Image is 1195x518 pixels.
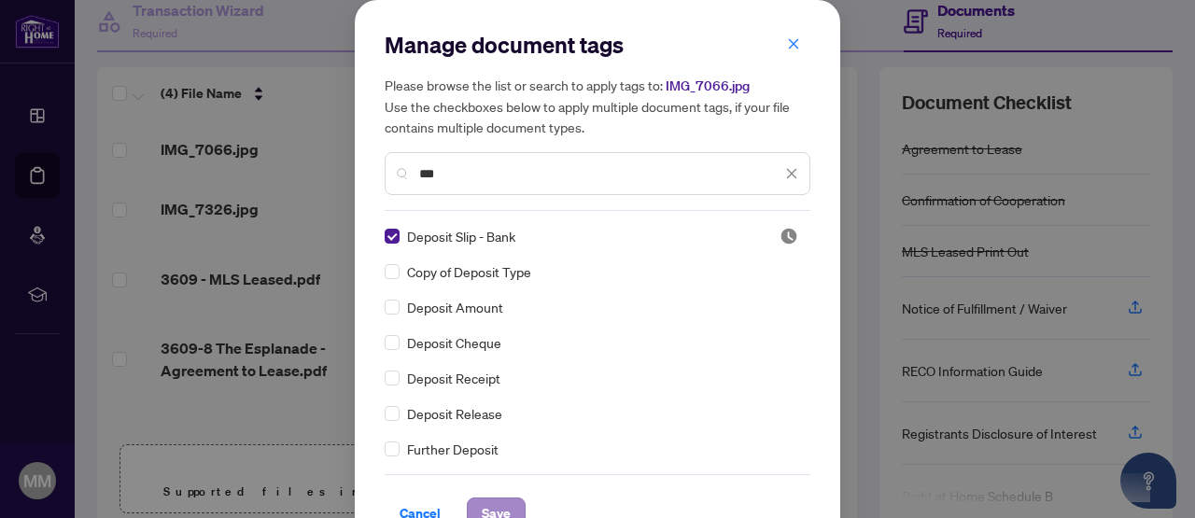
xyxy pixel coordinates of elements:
span: IMG_7066.jpg [666,77,750,94]
h5: Please browse the list or search to apply tags to: Use the checkboxes below to apply multiple doc... [385,75,810,137]
span: Deposit Amount [407,297,503,317]
span: Deposit Receipt [407,368,500,388]
span: Deposit Cheque [407,332,501,353]
span: close [787,37,800,50]
span: Deposit Slip - Bank [407,226,515,246]
h2: Manage document tags [385,30,810,60]
span: close [785,167,798,180]
span: Deposit Release [407,403,502,424]
span: Further Deposit [407,439,499,459]
span: Pending Review [780,227,798,245]
span: Copy of Deposit Type [407,261,531,282]
img: status [780,227,798,245]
